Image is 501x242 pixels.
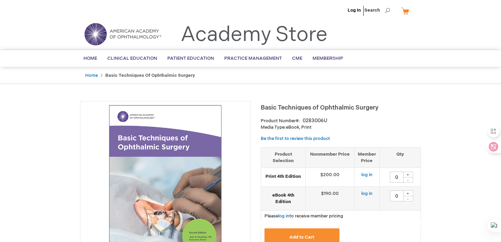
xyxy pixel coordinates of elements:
span: Practice Management [224,56,282,61]
span: Patient Education [167,56,214,61]
span: Add to Cart [289,234,314,240]
td: $190.00 [306,187,354,211]
p: eBook, Print [261,124,421,131]
div: + [403,190,413,196]
strong: Product Number [261,118,300,124]
div: 0283006U [303,117,327,124]
a: log in [361,172,373,177]
a: Be the first to review this product [261,136,330,141]
strong: Media Type: [261,125,286,130]
th: Member Price [354,147,379,168]
span: CME [292,56,302,61]
input: Qty [390,172,404,183]
a: Log In [348,8,361,13]
td: $200.00 [306,168,354,187]
strong: Basic Techniques of Ophthalmic Surgery [105,73,195,78]
span: Please to receive member pricing [264,213,343,219]
strong: eBook 4th Edition [264,192,302,205]
div: - [403,177,413,183]
th: Product Selection [261,147,306,168]
input: Qty [390,190,404,201]
span: Basic Techniques of Ophthalmic Surgery [261,104,379,111]
span: Search [364,3,390,17]
strong: Print 4th Edition [264,173,302,180]
span: Clinical Education [107,56,157,61]
th: Nonmember Price [306,147,354,168]
a: log in [278,213,289,219]
a: Academy Store [181,23,328,47]
span: Membership [313,56,343,61]
a: Home [85,73,98,78]
a: log in [361,191,373,196]
th: Qty [379,147,421,168]
span: Home [83,56,97,61]
div: + [403,172,413,177]
div: - [403,196,413,201]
